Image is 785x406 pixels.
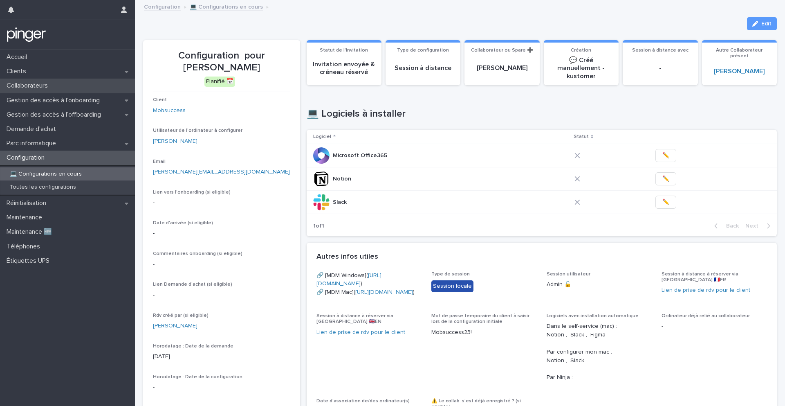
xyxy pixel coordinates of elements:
p: 💬 Créé manuellement - kustomer [549,56,614,80]
tr: NotionNotion ✏️ [307,167,777,190]
span: Logiciels avec installation automatique [547,314,639,318]
p: Invitation envoyée & créneau réservé [312,61,377,76]
p: Gestion des accès à l’offboarding [3,111,108,119]
p: Slack [333,197,348,206]
span: Ordinateur déjà relié au collaborateur [662,314,750,318]
h1: 💻 Logiciels à installer [307,108,777,120]
a: [PERSON_NAME] [153,322,197,330]
button: ✏️ [655,172,676,185]
span: Utilisateur de l'ordinateur à configurer [153,128,242,133]
p: Maintenance [3,214,49,221]
span: Statut de l'invitation [320,48,368,53]
span: Lien Demande d'achat (si eligible) [153,282,232,287]
a: [PERSON_NAME] [714,68,765,75]
span: Création [571,48,591,53]
span: Edit [761,21,772,27]
div: Session locale [431,280,473,292]
a: Configuration [144,2,181,11]
p: Statut [574,132,589,141]
p: 💻 Configurations en cours [3,171,88,178]
button: ✏️ [655,196,676,209]
p: Mobsuccess23! [431,328,537,337]
button: Edit [747,17,777,30]
button: Next [742,222,777,230]
p: Logiciel [313,132,331,141]
p: Dans le self-service (mac) : Notion , Slack , Figma Par configurer mon mac : Notion , Slack Par N... [547,322,652,382]
tr: Microsoft Office365Microsoft Office365 ✏️ [307,144,777,167]
span: Horodatage : Date de la demande [153,344,233,349]
span: Lien vers l'onboarding (si eligible) [153,190,231,195]
span: Autre Collaborateur présent [716,48,763,59]
span: ✏️ [662,175,669,183]
h2: Autres infos utiles [316,253,378,262]
img: mTgBEunGTSyRkCgitkcU [7,27,46,43]
span: Date d'arrivée (si eligible) [153,221,213,226]
span: Horodatage : Date de la configuration [153,374,242,379]
p: [DATE] [153,352,290,361]
a: Lien de prise de rdv pour le client [316,329,405,335]
span: Client [153,97,167,102]
span: Back [721,223,739,229]
p: Maintenance 🆕 [3,228,58,236]
p: Collaborateurs [3,82,54,90]
span: Rdv créé par (si eligible) [153,313,209,318]
p: 1 of 1 [307,216,331,236]
p: - [153,260,290,269]
tr: SlackSlack ✏️ [307,190,777,214]
p: Notion [333,174,353,183]
a: [PERSON_NAME] [153,137,197,146]
a: Mobsuccess [153,106,186,115]
a: 💻 Configurations en cours [190,2,263,11]
span: Type de configuration [397,48,449,53]
span: Session à distance à réserver via [GEOGRAPHIC_DATA] 🇫🇷FR [662,272,738,282]
p: Configuration pour [PERSON_NAME] [153,50,290,74]
p: Réinitialisation [3,199,53,207]
p: - [153,198,290,207]
p: Session à distance [390,64,455,72]
p: [PERSON_NAME] [469,64,534,72]
p: Étiquettes UPS [3,257,56,265]
span: Date d'association de/des ordinateur(s) [316,399,410,404]
span: Email [153,159,166,164]
span: Commentaires onboarding (si eligible) [153,251,242,256]
p: - [153,291,290,300]
span: Next [745,223,763,229]
p: Demande d'achat [3,125,63,133]
p: Configuration [3,154,51,162]
p: - [153,229,290,238]
p: Gestion des accès à l’onboarding [3,97,106,104]
p: Accueil [3,53,34,61]
a: [PERSON_NAME][EMAIL_ADDRESS][DOMAIN_NAME] [153,169,290,175]
p: Parc informatique [3,140,63,147]
p: - [153,383,290,392]
button: ✏️ [655,149,676,162]
span: ✏️ [662,151,669,160]
span: ✏️ [662,198,669,206]
span: Collaborateur ou Spare ➕ [471,48,533,53]
span: Session à distance avec [632,48,689,53]
span: Session à distance à réserver via [GEOGRAPHIC_DATA] 🇬🇧EN [316,314,393,324]
p: 🔗 [MDM Windows]( ) 🔗 [MDM Mac]( ) [316,271,422,297]
a: Lien de prise de rdv pour le client [662,287,750,293]
span: Mot de passe temporaire du client à saisir lors de la configuration initiale [431,314,529,324]
span: Session utilisateur [547,272,590,277]
p: Toutes les configurations [3,184,83,191]
a: [URL][DOMAIN_NAME] [355,289,413,295]
p: Microsoft Office365 [333,151,389,159]
div: Planifié 📅 [204,77,235,87]
span: Type de session [431,272,470,277]
p: - [662,322,767,331]
p: Clients [3,68,33,75]
p: Admin 🔓 [547,280,652,289]
p: - [628,64,693,72]
button: Back [708,222,742,230]
p: Téléphones [3,243,47,250]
